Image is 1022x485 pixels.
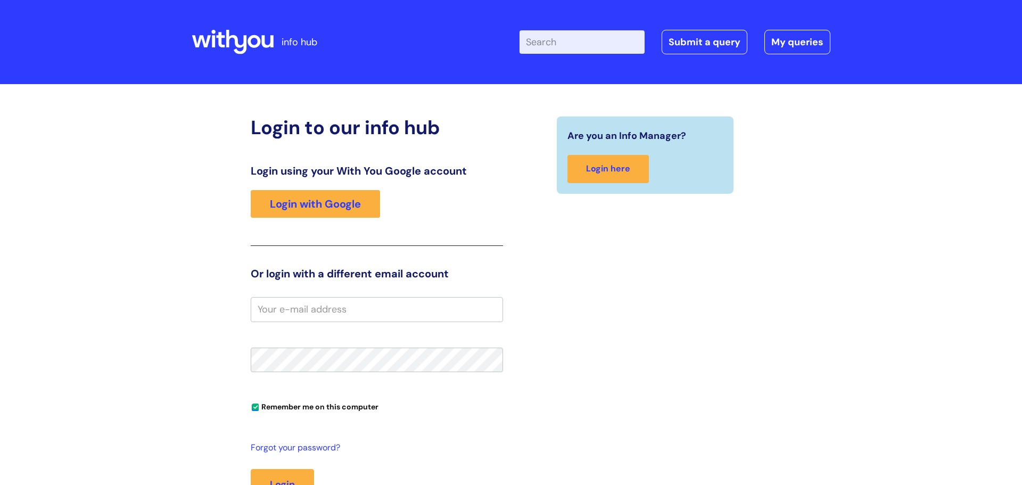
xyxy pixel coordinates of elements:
h3: Login using your With You Google account [251,165,503,177]
input: Remember me on this computer [252,404,259,411]
label: Remember me on this computer [251,400,378,412]
div: You can uncheck this option if you're logging in from a shared device [251,398,503,415]
span: Are you an Info Manager? [567,127,686,144]
h3: Or login with a different email account [251,267,503,280]
h2: Login to our info hub [251,116,503,139]
a: Submit a query [662,30,747,54]
a: Login with Google [251,190,380,218]
a: Login here [567,155,649,183]
a: My queries [764,30,830,54]
a: Forgot your password? [251,440,498,456]
p: info hub [282,34,317,51]
input: Your e-mail address [251,297,503,322]
input: Search [520,30,645,54]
